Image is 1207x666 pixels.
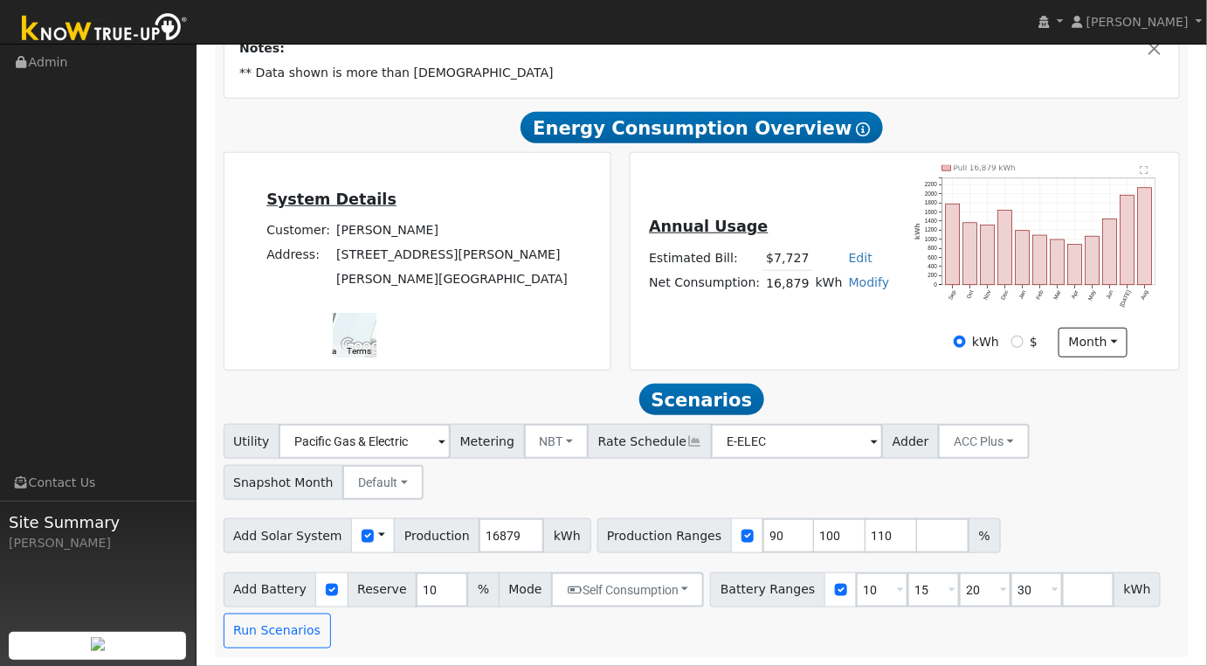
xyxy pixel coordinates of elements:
rect: onclick="" [981,225,995,286]
div: [PERSON_NAME] [9,534,187,552]
rect: onclick="" [1086,237,1100,286]
span: Snapshot Month [224,465,344,500]
td: $7,727 [763,246,812,271]
a: Edit [849,251,872,265]
text: Jan [1017,289,1027,301]
rect: onclick="" [1033,236,1047,286]
text:  [1141,166,1148,175]
rect: onclick="" [1121,196,1135,286]
span: % [467,572,499,607]
text: Dec [1000,289,1010,302]
rect: onclick="" [1103,219,1117,286]
a: Open this area in Google Maps (opens a new window) [337,335,395,357]
td: Customer: [264,219,334,243]
a: Terms (opens in new tab) [347,346,371,356]
span: Rate Schedule [588,424,712,459]
button: NBT [524,424,590,459]
button: month [1059,328,1128,357]
rect: onclick="" [1016,232,1030,286]
button: Close [1146,39,1164,58]
input: $ [1011,336,1024,348]
input: Select a Rate Schedule [711,424,883,459]
span: Utility [224,424,280,459]
i: Show Help [857,122,871,136]
u: System Details [266,191,397,208]
text: [DATE] [1119,290,1133,309]
span: Adder [882,424,939,459]
span: % [969,518,1000,553]
td: [PERSON_NAME][GEOGRAPHIC_DATA] [334,267,571,292]
img: Google [337,335,395,357]
td: 16,879 [763,271,812,296]
span: kWh [543,518,590,553]
text: Mar [1052,289,1062,302]
text: Feb [1035,289,1045,301]
span: Energy Consumption Overview [521,112,882,143]
button: Run Scenarios [224,614,331,649]
label: $ [1030,333,1038,351]
text: kWh [914,224,921,240]
text: 1800 [925,200,938,206]
td: ** Data shown is more than [DEMOGRAPHIC_DATA] [237,61,1168,86]
td: [PERSON_NAME] [334,219,571,243]
span: kWh [1114,572,1161,607]
text: 2200 [925,182,938,188]
u: Annual Usage [649,218,768,235]
text: May [1087,289,1099,302]
text: 800 [928,246,937,252]
img: Know True-Up [13,10,197,49]
text: 200 [928,273,937,279]
text: 1600 [925,209,938,215]
text: 1000 [925,237,938,243]
a: Modify [849,275,890,289]
label: kWh [972,333,999,351]
span: Scenarios [639,384,764,415]
text: Pull 16,879 kWh [954,164,1016,173]
span: Site Summary [9,510,187,534]
span: Add Battery [224,572,317,607]
text: 1400 [925,219,938,225]
span: Mode [499,572,552,607]
input: kWh [954,336,966,348]
img: retrieve [91,637,105,651]
text: 600 [928,255,937,261]
span: Reserve [348,572,417,607]
span: Production Ranges [597,518,732,553]
td: Address: [264,243,334,267]
text: Jun [1106,289,1115,301]
rect: onclick="" [1138,188,1152,285]
td: [STREET_ADDRESS][PERSON_NAME] [334,243,571,267]
rect: onclick="" [1051,240,1065,286]
td: Net Consumption: [646,271,763,296]
text: Oct [965,290,975,301]
text: 2000 [925,191,938,198]
span: Metering [450,424,525,459]
span: Production [394,518,479,553]
text: Apr [1071,289,1081,301]
span: Battery Ranges [710,572,825,607]
strong: Notes: [239,41,285,55]
span: [PERSON_NAME] [1086,15,1189,29]
button: Self Consumption [551,572,704,607]
text: 0 [935,282,938,288]
rect: onclick="" [998,211,1012,285]
text: Sep [948,289,958,302]
td: kWh [812,271,845,296]
rect: onclick="" [1068,245,1082,285]
text: 1200 [925,227,938,233]
text: 400 [928,264,937,270]
text: Nov [983,289,993,302]
input: Select a Utility [279,424,451,459]
text: Aug [1140,289,1150,302]
button: Default [342,465,424,500]
button: ACC Plus [938,424,1030,459]
rect: onclick="" [963,224,977,286]
td: Estimated Bill: [646,246,763,271]
rect: onclick="" [946,205,960,286]
span: Add Solar System [224,518,353,553]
